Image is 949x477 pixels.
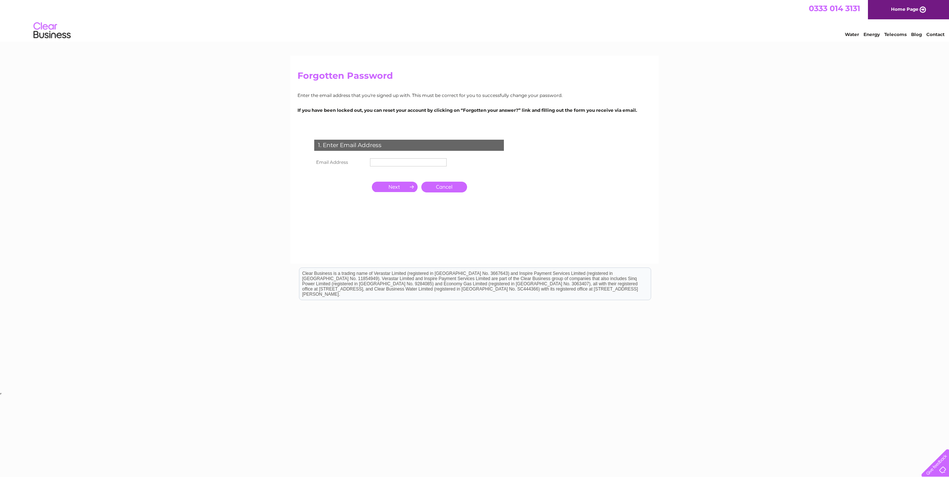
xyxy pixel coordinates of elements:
a: Water [845,32,859,37]
img: logo.png [33,19,71,42]
a: Contact [926,32,945,37]
p: If you have been locked out, you can reset your account by clicking on “Forgotten your answer?” l... [297,107,652,114]
p: Enter the email address that you're signed up with. This must be correct for you to successfully ... [297,92,652,99]
a: Energy [863,32,880,37]
div: 1. Enter Email Address [314,140,504,151]
th: Email Address [312,156,368,168]
h2: Forgotten Password [297,71,652,85]
a: 0333 014 3131 [809,4,860,13]
a: Blog [911,32,922,37]
a: Cancel [421,182,467,192]
a: Telecoms [884,32,907,37]
div: Clear Business is a trading name of Verastar Limited (registered in [GEOGRAPHIC_DATA] No. 3667643... [299,4,651,36]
